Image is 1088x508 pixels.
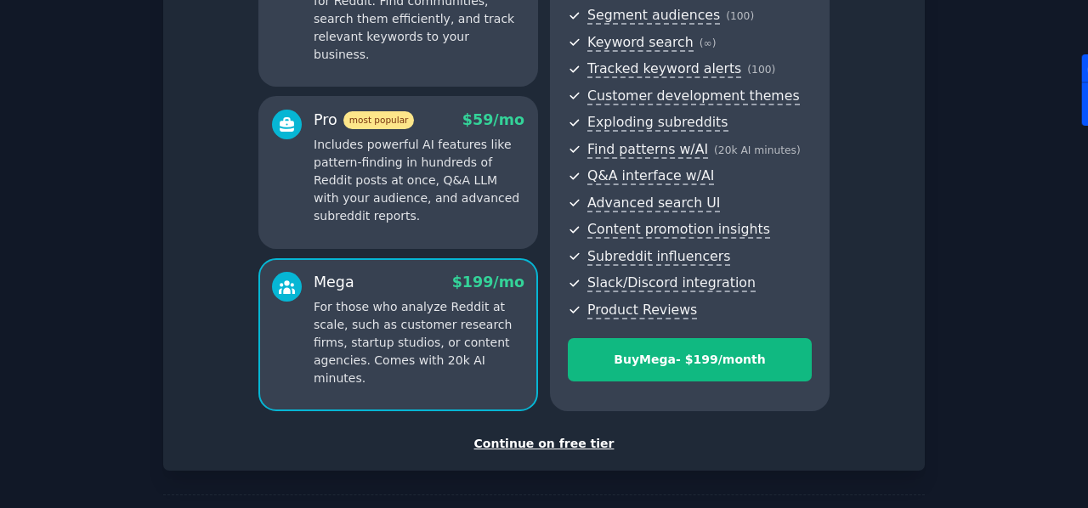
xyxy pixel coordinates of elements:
[587,87,800,105] span: Customer development themes
[569,351,811,369] div: Buy Mega - $ 199 /month
[587,167,714,185] span: Q&A interface w/AI
[587,195,720,212] span: Advanced search UI
[587,34,694,52] span: Keyword search
[700,37,717,49] span: ( ∞ )
[587,60,741,78] span: Tracked keyword alerts
[568,338,812,381] button: BuyMega- $199/month
[714,144,801,156] span: ( 20k AI minutes )
[587,274,756,292] span: Slack/Discord integration
[587,141,708,159] span: Find patterns w/AI
[452,274,524,291] span: $ 199 /mo
[462,111,524,128] span: $ 59 /mo
[181,435,907,453] div: Continue on free tier
[587,248,730,266] span: Subreddit influencers
[587,221,770,239] span: Content promotion insights
[314,272,354,293] div: Mega
[314,110,414,131] div: Pro
[587,302,697,319] span: Product Reviews
[343,111,415,129] span: most popular
[314,298,524,387] p: For those who analyze Reddit at scale, such as customer research firms, startup studios, or conte...
[747,64,775,76] span: ( 100 )
[587,114,728,132] span: Exploding subreddits
[726,10,754,22] span: ( 100 )
[314,136,524,225] p: Includes powerful AI features like pattern-finding in hundreds of Reddit posts at once, Q&A LLM w...
[587,7,720,25] span: Segment audiences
